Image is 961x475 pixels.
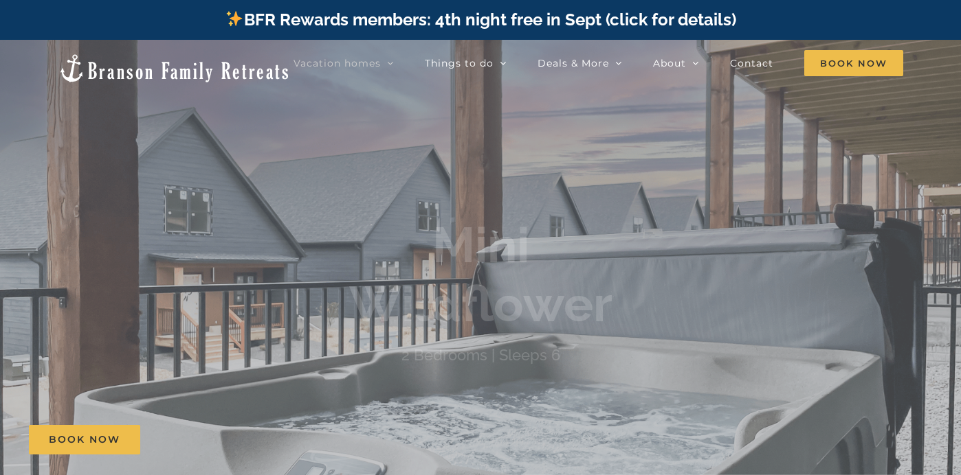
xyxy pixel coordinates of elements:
nav: Main Menu [294,49,903,77]
a: BFR Rewards members: 4th night free in Sept (click for details) [225,10,736,30]
span: Book Now [49,434,120,445]
img: ✨ [226,10,243,27]
a: Book Now [29,425,140,454]
a: Things to do [425,49,507,77]
h4: 2 Bedrooms | Sleeps 6 [401,347,560,364]
a: About [653,49,699,77]
span: Deals & More [538,58,609,68]
span: Contact [730,58,773,68]
span: Vacation homes [294,58,381,68]
span: Book Now [804,50,903,76]
img: Branson Family Retreats Logo [58,53,291,84]
b: Mini Wildflower [349,216,612,333]
a: Vacation homes [294,49,394,77]
a: Contact [730,49,773,77]
span: About [653,58,686,68]
span: Things to do [425,58,494,68]
a: Deals & More [538,49,622,77]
